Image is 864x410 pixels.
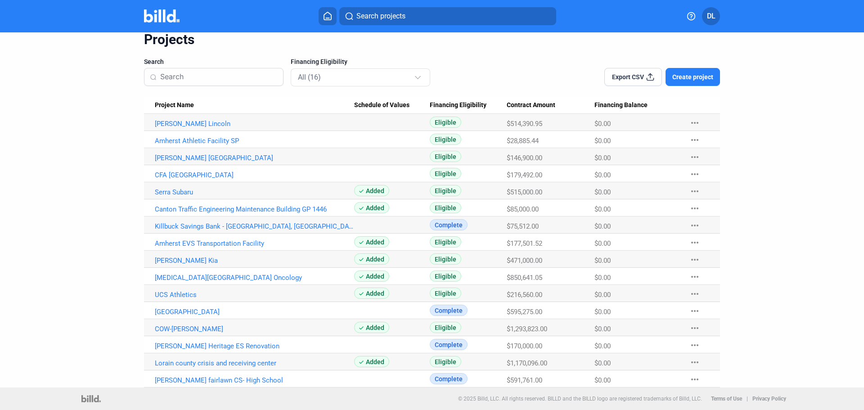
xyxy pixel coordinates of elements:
[144,57,164,66] span: Search
[594,188,611,196] span: $0.00
[155,188,354,196] a: Serra Subaru
[430,185,461,196] span: Eligible
[155,101,194,109] span: Project Name
[507,137,539,145] span: $28,885.44
[356,11,405,22] span: Search projects
[160,68,278,86] input: Search
[507,308,542,316] span: $595,275.00
[430,202,461,213] span: Eligible
[430,356,461,367] span: Eligible
[689,340,700,351] mat-icon: more_horiz
[430,322,461,333] span: Eligible
[430,219,468,230] span: Complete
[291,57,347,66] span: Financing Eligibility
[711,396,742,402] b: Terms of Use
[507,239,542,248] span: $177,501.52
[594,222,611,230] span: $0.00
[430,134,461,145] span: Eligible
[507,359,547,367] span: $1,170,096.00
[144,31,720,48] div: Projects
[354,288,389,299] span: Added
[155,308,354,316] a: [GEOGRAPHIC_DATA]
[354,202,389,213] span: Added
[689,135,700,145] mat-icon: more_horiz
[594,325,611,333] span: $0.00
[298,73,321,81] mat-select-trigger: All (16)
[354,185,389,196] span: Added
[155,239,354,248] a: Amherst EVS Transportation Facility
[430,288,461,299] span: Eligible
[507,257,542,265] span: $471,000.00
[507,205,539,213] span: $85,000.00
[507,120,542,128] span: $514,390.95
[604,68,662,86] button: Export CSV
[507,274,542,282] span: $850,641.05
[594,359,611,367] span: $0.00
[594,342,611,350] span: $0.00
[672,72,713,81] span: Create project
[81,395,101,402] img: logo
[430,270,461,282] span: Eligible
[155,257,354,265] a: [PERSON_NAME] Kia
[155,222,354,230] a: Killbuck Savings Bank - [GEOGRAPHIC_DATA], [GEOGRAPHIC_DATA]
[430,101,486,109] span: Financing Eligibility
[594,257,611,265] span: $0.00
[430,117,461,128] span: Eligible
[689,306,700,316] mat-icon: more_horiz
[612,72,644,81] span: Export CSV
[354,322,389,333] span: Added
[155,376,354,384] a: [PERSON_NAME] fairlawn CS- High School
[507,376,542,384] span: $591,761.00
[594,137,611,145] span: $0.00
[144,9,180,23] img: Billd Company Logo
[507,101,594,109] div: Contract Amount
[155,274,354,282] a: [MEDICAL_DATA][GEOGRAPHIC_DATA] Oncology
[507,222,539,230] span: $75,512.00
[594,376,611,384] span: $0.00
[155,291,354,299] a: UCS Athletics
[430,373,468,384] span: Complete
[594,101,648,109] span: Financing Balance
[689,117,700,128] mat-icon: more_horiz
[689,169,700,180] mat-icon: more_horiz
[354,101,409,109] span: Schedule of Values
[155,137,354,145] a: Amherst Athletic Facility SP
[430,253,461,265] span: Eligible
[507,154,542,162] span: $146,900.00
[354,253,389,265] span: Added
[354,101,430,109] div: Schedule of Values
[689,254,700,265] mat-icon: more_horiz
[155,342,354,350] a: [PERSON_NAME] Heritage ES Renovation
[747,396,748,402] p: |
[507,291,542,299] span: $216,560.00
[155,171,354,179] a: CFA [GEOGRAPHIC_DATA]
[594,239,611,248] span: $0.00
[594,274,611,282] span: $0.00
[430,339,468,350] span: Complete
[507,325,547,333] span: $1,293,823.00
[689,152,700,162] mat-icon: more_horiz
[689,186,700,197] mat-icon: more_horiz
[689,237,700,248] mat-icon: more_horiz
[354,270,389,282] span: Added
[339,7,556,25] button: Search projects
[594,308,611,316] span: $0.00
[702,7,720,25] button: DL
[507,342,542,350] span: $170,000.00
[430,151,461,162] span: Eligible
[354,356,389,367] span: Added
[430,305,468,316] span: Complete
[689,374,700,385] mat-icon: more_horiz
[594,120,611,128] span: $0.00
[594,205,611,213] span: $0.00
[689,203,700,214] mat-icon: more_horiz
[689,323,700,333] mat-icon: more_horiz
[689,220,700,231] mat-icon: more_horiz
[430,236,461,248] span: Eligible
[155,205,354,213] a: Canton Traffic Engineering Maintenance Building GP 1446
[594,171,611,179] span: $0.00
[430,168,461,179] span: Eligible
[430,101,506,109] div: Financing Eligibility
[155,325,354,333] a: COW-[PERSON_NAME]
[155,101,354,109] div: Project Name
